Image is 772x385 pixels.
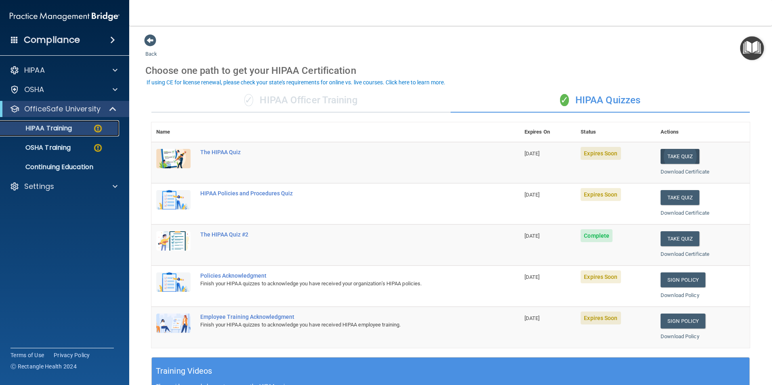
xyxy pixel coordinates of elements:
span: Expires Soon [581,147,621,160]
div: HIPAA Policies and Procedures Quiz [200,190,479,197]
span: Complete [581,229,613,242]
span: Expires Soon [581,312,621,324]
a: Back [145,41,157,57]
div: The HIPAA Quiz [200,149,479,155]
div: HIPAA Officer Training [151,88,451,113]
th: Status [576,122,656,142]
span: ✓ [560,94,569,106]
span: [DATE] [524,274,540,280]
span: ✓ [244,94,253,106]
a: HIPAA [10,65,117,75]
a: Download Certificate [661,251,709,257]
div: Policies Acknowledgment [200,272,479,279]
a: Download Certificate [661,210,709,216]
span: [DATE] [524,315,540,321]
p: OSHA [24,85,44,94]
h4: Compliance [24,34,80,46]
div: The HIPAA Quiz #2 [200,231,479,238]
p: OfficeSafe University [24,104,101,114]
button: If using CE for license renewal, please check your state's requirements for online vs. live cours... [145,78,447,86]
p: HIPAA [24,65,45,75]
span: [DATE] [524,151,540,157]
button: Take Quiz [661,190,699,205]
span: [DATE] [524,233,540,239]
span: Ⓒ Rectangle Health 2024 [10,362,77,370]
a: OfficeSafe University [10,104,117,114]
div: Finish your HIPAA quizzes to acknowledge you have received your organization’s HIPAA policies. [200,279,479,289]
a: Download Certificate [661,169,709,175]
a: Sign Policy [661,272,705,287]
a: Sign Policy [661,314,705,329]
span: Expires Soon [581,188,621,201]
div: If using CE for license renewal, please check your state's requirements for online vs. live cours... [147,80,445,85]
button: Take Quiz [661,231,699,246]
th: Actions [656,122,750,142]
p: Settings [24,182,54,191]
th: Name [151,122,195,142]
p: OSHA Training [5,144,71,152]
a: Settings [10,182,117,191]
a: Download Policy [661,292,699,298]
div: Finish your HIPAA quizzes to acknowledge you have received HIPAA employee training. [200,320,479,330]
a: Privacy Policy [54,351,90,359]
div: HIPAA Quizzes [451,88,750,113]
a: Terms of Use [10,351,44,359]
a: Download Policy [661,333,699,339]
span: Expires Soon [581,270,621,283]
button: Open Resource Center [740,36,764,60]
a: OSHA [10,85,117,94]
div: Employee Training Acknowledgment [200,314,479,320]
span: [DATE] [524,192,540,198]
button: Take Quiz [661,149,699,164]
img: PMB logo [10,8,120,25]
div: Choose one path to get your HIPAA Certification [145,59,756,82]
img: warning-circle.0cc9ac19.png [93,143,103,153]
p: Continuing Education [5,163,115,171]
p: HIPAA Training [5,124,72,132]
h5: Training Videos [156,364,212,378]
th: Expires On [520,122,576,142]
img: warning-circle.0cc9ac19.png [93,123,103,134]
